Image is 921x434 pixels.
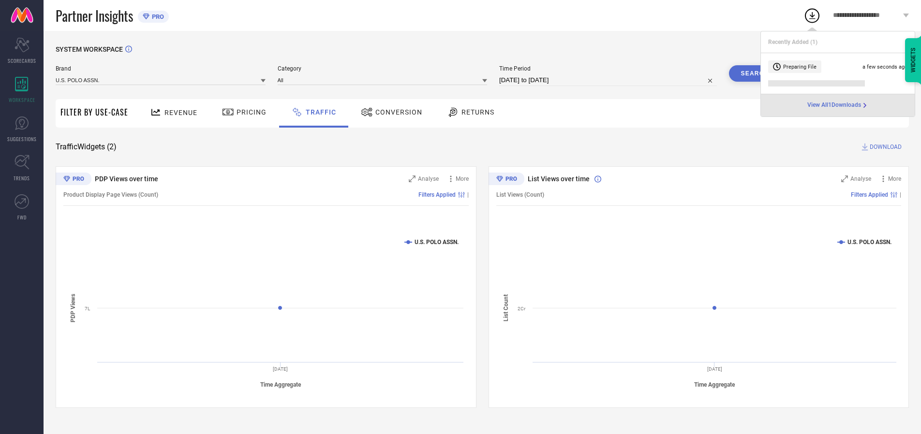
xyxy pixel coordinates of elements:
span: More [888,175,901,182]
span: Time Period [499,65,717,72]
span: Analyse [850,175,871,182]
span: Filter By Use-Case [60,106,128,118]
span: Category [278,65,488,72]
text: [DATE] [707,366,722,372]
span: View All 1 Downloads [807,101,861,109]
div: Premium [489,173,524,187]
span: PRO [149,13,164,20]
span: Returns [461,108,494,116]
div: Open download list [803,7,821,24]
tspan: Time Aggregate [260,381,301,388]
span: More [456,175,469,182]
span: WORKSPACE [9,96,35,103]
span: Product Display Page Views (Count) [63,191,158,198]
span: Analyse [418,175,439,182]
span: Preparing File [783,64,817,70]
span: Conversion [375,108,422,116]
span: Recently Added ( 1 ) [768,39,817,45]
span: List Views (Count) [496,191,544,198]
tspan: PDP Views [70,293,76,322]
text: [DATE] [273,366,288,372]
svg: Zoom [409,175,416,182]
span: Filters Applied [418,191,456,198]
span: DOWNLOAD [870,142,902,152]
span: TRENDS [14,174,30,182]
button: Search [729,65,781,82]
text: 2Cr [518,306,526,311]
span: FWD [17,214,27,221]
span: Pricing [237,108,267,116]
svg: Zoom [841,175,848,182]
span: SCORECARDS [8,57,36,64]
span: Traffic Widgets ( 2 ) [56,142,117,152]
span: Filters Applied [851,191,888,198]
span: PDP Views over time [95,175,158,183]
span: SUGGESTIONS [7,135,37,143]
span: | [900,191,901,198]
text: U.S. POLO ASSN. [847,239,891,246]
div: Premium [56,173,91,187]
span: List Views over time [528,175,590,183]
span: Brand [56,65,266,72]
input: Select time period [499,74,717,86]
span: Traffic [306,108,336,116]
span: Partner Insights [56,6,133,26]
a: View All1Downloads [807,101,869,109]
span: a few seconds ago [862,64,907,70]
tspan: Time Aggregate [694,381,735,388]
span: Revenue [164,109,197,116]
text: 7L [85,306,90,311]
text: U.S. POLO ASSN. [415,239,459,246]
div: Open download page [807,101,869,109]
span: | [467,191,469,198]
span: SYSTEM WORKSPACE [56,45,123,53]
tspan: List Count [503,294,509,321]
